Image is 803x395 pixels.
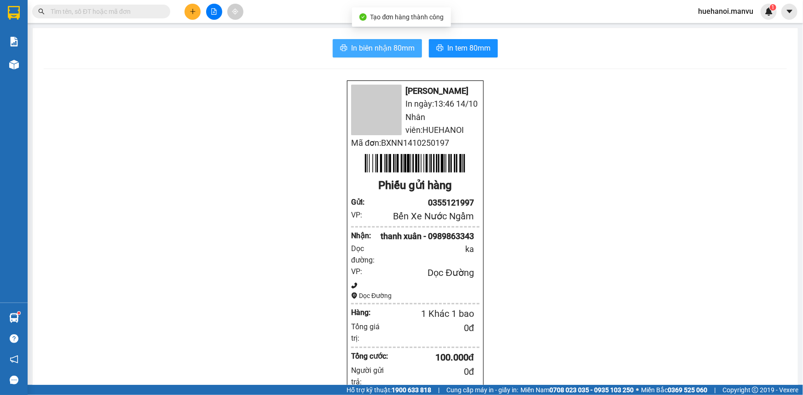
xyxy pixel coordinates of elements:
[17,312,20,315] sup: 1
[351,137,479,149] li: Mã đơn: BXNN1410250197
[367,209,474,223] div: Bến Xe Nước Ngầm
[351,282,358,289] span: phone
[770,4,776,11] sup: 1
[206,4,222,20] button: file-add
[10,376,18,384] span: message
[190,8,196,15] span: plus
[227,4,243,20] button: aim
[446,385,518,395] span: Cung cấp máy in - giấy in:
[392,386,431,394] strong: 1900 633 818
[378,307,474,321] div: 1 Khác 1 bao
[388,321,474,335] div: 0 đ
[367,230,474,243] div: thanh xuân - 0989863343
[520,385,634,395] span: Miền Nam
[351,307,378,318] div: Hàng:
[781,4,797,20] button: caret-down
[641,385,707,395] span: Miền Bắc
[351,85,479,97] li: [PERSON_NAME]
[438,385,439,395] span: |
[351,196,367,208] div: Gửi :
[9,37,19,46] img: solution-icon
[38,8,45,15] span: search
[5,68,103,81] li: In ngày: 12:59 14/10
[351,209,367,221] div: VP:
[786,7,794,16] span: caret-down
[383,243,474,256] div: ka
[429,39,498,57] button: printerIn tem 80mm
[388,350,474,365] div: 100.000 đ
[10,334,18,343] span: question-circle
[668,386,707,394] strong: 0369 525 060
[351,266,367,277] div: VP:
[51,6,159,17] input: Tìm tên, số ĐT hoặc mã đơn
[359,13,367,21] span: check-circle
[367,196,474,209] div: 0355121997
[351,321,388,344] div: Tổng giá trị:
[340,44,347,53] span: printer
[691,6,761,17] span: huehanoi.manvu
[211,8,217,15] span: file-add
[436,44,444,53] span: printer
[351,111,479,137] li: Nhân viên: HUEHANOI
[549,386,634,394] strong: 0708 023 035 - 0935 103 250
[370,13,444,21] span: Tạo đơn hàng thành công
[347,385,431,395] span: Hỗ trợ kỹ thuật:
[771,4,774,11] span: 1
[8,6,20,20] img: logo-vxr
[9,313,19,323] img: warehouse-icon
[232,8,238,15] span: aim
[388,365,474,379] div: 0 đ
[333,39,422,57] button: printerIn biên nhận 80mm
[351,291,479,301] div: Dọc Đường
[5,55,103,68] li: [PERSON_NAME]
[185,4,201,20] button: plus
[636,388,639,392] span: ⚪️
[447,42,491,54] span: In tem 80mm
[351,97,479,110] li: In ngày: 13:46 14/10
[351,230,367,241] div: Nhận :
[351,243,383,266] div: Dọc đường:
[9,60,19,69] img: warehouse-icon
[10,355,18,364] span: notification
[351,292,358,299] span: environment
[351,42,415,54] span: In biên nhận 80mm
[765,7,773,16] img: icon-new-feature
[752,387,758,393] span: copyright
[351,177,479,195] div: Phiếu gửi hàng
[351,365,388,388] div: Người gửi trả:
[351,350,388,362] div: Tổng cước:
[367,266,474,280] div: Dọc Đường
[714,385,716,395] span: |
